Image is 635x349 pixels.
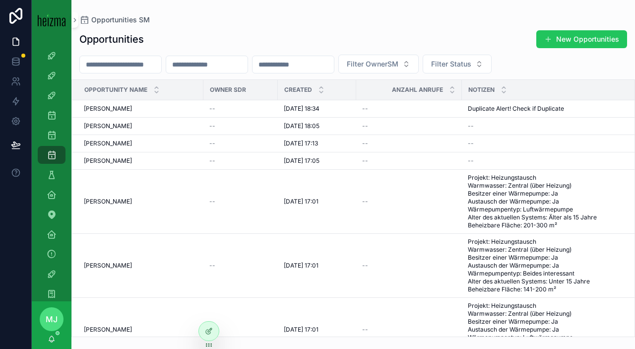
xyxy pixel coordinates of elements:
[209,198,272,206] a: --
[431,59,471,69] span: Filter Status
[284,122,319,130] span: [DATE] 18:05
[209,140,215,147] span: --
[209,326,272,334] a: --
[84,198,132,206] span: [PERSON_NAME]
[423,55,492,73] button: Select Button
[32,40,71,301] div: scrollable content
[362,262,456,270] a: --
[209,262,272,270] a: --
[84,86,147,94] span: Opportunity Name
[284,86,312,94] span: Created
[362,198,456,206] a: --
[284,262,318,270] span: [DATE] 17:01
[362,140,456,147] a: --
[84,105,132,113] span: [PERSON_NAME]
[536,30,627,48] button: New Opportunities
[84,326,197,334] a: [PERSON_NAME]
[84,122,132,130] span: [PERSON_NAME]
[362,157,368,165] span: --
[362,105,368,113] span: --
[209,157,272,165] a: --
[362,105,456,113] a: --
[362,122,368,130] span: --
[347,59,398,69] span: Filter OwnerSM
[84,105,197,113] a: [PERSON_NAME]
[209,198,215,206] span: --
[284,262,350,270] a: [DATE] 17:01
[84,262,132,270] span: [PERSON_NAME]
[209,122,272,130] a: --
[284,326,318,334] span: [DATE] 17:01
[209,105,215,113] span: --
[468,105,564,113] span: Duplicate Alert! Check if Duplicate
[468,122,474,130] span: --
[84,122,197,130] a: [PERSON_NAME]
[209,262,215,270] span: --
[284,157,319,165] span: [DATE] 17:05
[362,326,368,334] span: --
[392,86,443,94] span: Anzahl Anrufe
[362,262,368,270] span: --
[284,198,350,206] a: [DATE] 17:01
[284,105,319,113] span: [DATE] 18:34
[209,140,272,147] a: --
[38,13,65,26] img: App logo
[84,198,197,206] a: [PERSON_NAME]
[46,313,58,325] span: MJ
[284,140,318,147] span: [DATE] 17:13
[84,140,197,147] a: [PERSON_NAME]
[284,140,350,147] a: [DATE] 17:13
[79,15,150,25] a: Opportunities SM
[284,157,350,165] a: [DATE] 17:05
[284,122,350,130] a: [DATE] 18:05
[79,32,144,46] h1: Opportunities
[84,140,132,147] span: [PERSON_NAME]
[84,262,197,270] a: [PERSON_NAME]
[284,198,318,206] span: [DATE] 17:01
[209,157,215,165] span: --
[338,55,419,73] button: Select Button
[209,105,272,113] a: --
[84,157,197,165] a: [PERSON_NAME]
[284,326,350,334] a: [DATE] 17:01
[210,86,246,94] span: Owner SDR
[468,140,474,147] span: --
[468,157,474,165] span: --
[362,157,456,165] a: --
[362,140,368,147] span: --
[468,86,495,94] span: Notizen
[91,15,150,25] span: Opportunities SM
[209,122,215,130] span: --
[284,105,350,113] a: [DATE] 18:34
[362,198,368,206] span: --
[362,326,456,334] a: --
[362,122,456,130] a: --
[84,157,132,165] span: [PERSON_NAME]
[84,326,132,334] span: [PERSON_NAME]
